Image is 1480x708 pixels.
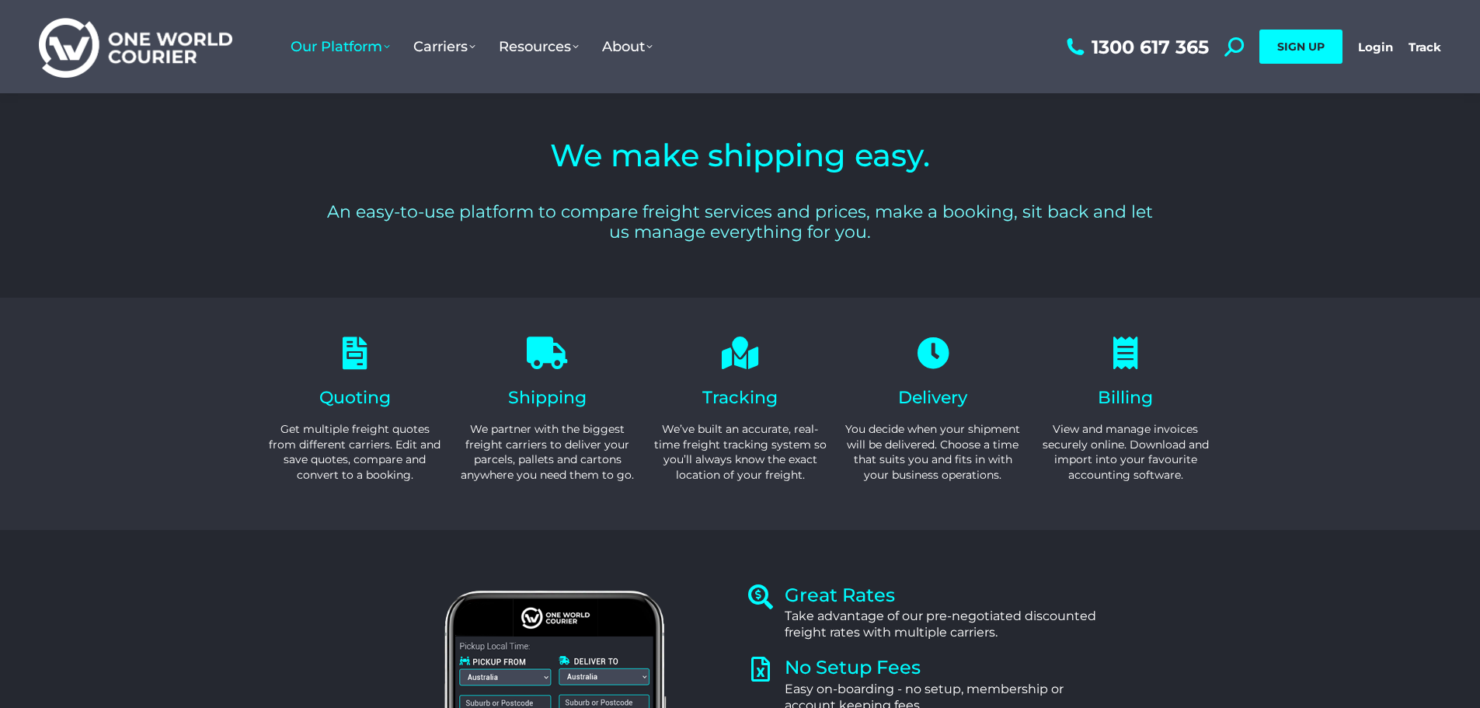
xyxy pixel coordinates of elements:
[602,38,653,55] span: About
[844,422,1022,483] p: You decide when your shipment will be delivered. Choose a time that suits you and fits in with yo...
[291,38,390,55] span: Our Platform
[785,656,921,678] a: No Setup Fees
[652,422,829,483] p: We’ve built an accurate, real-time freight tracking system so you’ll always know the exact locati...
[413,38,475,55] span: Carriers
[1259,30,1342,64] a: SIGN UP
[402,23,487,71] a: Carriers
[590,23,664,71] a: About
[487,23,590,71] a: Resources
[459,389,636,406] h2: Shipping
[844,389,1022,406] h2: Delivery
[266,389,444,406] h2: Quoting
[323,140,1158,171] h2: We make shipping easy.
[1037,422,1214,483] p: View and manage invoices securely online. Download and import into your favourite accounting soft...
[785,609,1099,641] div: Take advantage of our pre-negotiated discounted freight rates with multiple carriers.
[785,584,895,606] a: Great Rates
[652,389,829,406] h2: Tracking
[279,23,402,71] a: Our Platform
[499,38,579,55] span: Resources
[1063,37,1209,57] a: 1300 617 365
[459,422,636,483] p: We partner with the biggest freight carriers to deliver your parcels, pallets and cartons anywher...
[1277,40,1325,54] span: SIGN UP
[266,422,444,483] p: Get multiple freight quotes from different carriers. Edit and save quotes, compare and convert to...
[1358,40,1393,54] a: Login
[1409,40,1441,54] a: Track
[1037,389,1214,406] h2: Billing
[323,202,1158,243] h2: An easy-to-use platform to compare freight services and prices, make a booking, sit back and let ...
[39,16,232,78] img: One World Courier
